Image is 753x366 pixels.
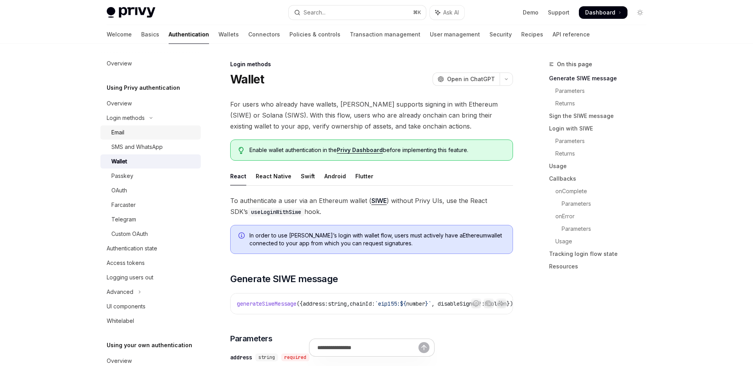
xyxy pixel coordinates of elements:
span: For users who already have wallets, [PERSON_NAME] supports signing in with Ethereum (SIWE) or Sol... [230,99,513,132]
span: , [347,300,350,307]
svg: Tip [238,147,244,154]
a: SIWE [371,197,387,205]
a: Transaction management [350,25,420,44]
span: Enable wallet authentication in the before implementing this feature. [249,146,505,154]
a: Policies & controls [289,25,340,44]
span: Ask AI [443,9,459,16]
a: Resources [549,260,653,273]
a: Security [489,25,512,44]
button: Ask AI [496,298,506,308]
a: Authentication [169,25,209,44]
span: In order to use [PERSON_NAME]’s login with wallet flow, users must actively have a Ethereum walle... [249,232,505,247]
a: User management [430,25,480,44]
a: Access tokens [100,256,201,270]
button: Send message [418,342,429,353]
a: Usage [549,160,653,172]
div: Telegram [111,215,136,224]
div: Advanced [107,287,133,297]
div: Access tokens [107,258,145,268]
div: Farcaster [111,200,136,210]
div: Login methods [107,113,145,123]
span: ({ [296,300,303,307]
a: Welcome [107,25,132,44]
span: , disableSignup? [431,300,482,307]
span: number [406,300,425,307]
img: light logo [107,7,155,18]
span: Dashboard [585,9,615,16]
span: chainId: [350,300,375,307]
a: Logging users out [100,270,201,284]
a: Returns [549,97,653,110]
span: Open in ChatGPT [447,75,495,83]
a: Telegram [100,212,201,226]
a: Basics [141,25,159,44]
a: Overview [100,56,201,71]
a: Generate SIWE message [549,72,653,85]
a: Support [548,9,569,16]
span: : [482,300,485,307]
span: address: [303,300,328,307]
a: onComplete [549,185,653,197]
a: UI components [100,299,201,313]
button: Open in ChatGPT [433,72,500,86]
div: Overview [107,99,132,108]
div: OAuth [111,186,127,195]
a: Dashboard [579,6,627,19]
div: Passkey [111,171,133,181]
span: generateSiweMessage [237,300,296,307]
div: Swift [301,167,315,185]
span: ` [428,300,431,307]
a: Custom OAuth [100,227,201,241]
span: Generate SIWE message [230,273,338,285]
a: Recipes [521,25,543,44]
a: Tracking login flow state [549,248,653,260]
a: Demo [523,9,538,16]
span: On this page [557,60,592,69]
span: ${ [400,300,406,307]
a: Farcaster [100,198,201,212]
span: Parameters [230,333,272,344]
div: Authentication state [107,244,157,253]
h5: Using your own authentication [107,341,192,350]
div: Email [111,128,124,137]
div: Android [324,167,346,185]
a: SMS and WhatsApp [100,140,201,154]
button: Report incorrect code [471,298,481,308]
div: Overview [107,356,132,366]
div: Custom OAuth [111,229,148,239]
a: Returns [549,147,653,160]
h1: Wallet [230,72,264,86]
a: Privy Dashboard [337,147,383,154]
a: Usage [549,235,653,248]
a: OAuth [100,183,201,197]
svg: Info [238,232,246,240]
div: Logging users out [107,273,153,282]
a: Parameters [549,85,653,97]
div: Whitelabel [107,316,134,326]
a: Whitelabel [100,314,201,328]
span: To authenticate a user via an Ethereum wallet ( ) without Privy UIs, use the React SDK’s hook. [230,195,513,217]
a: onError [549,210,653,223]
span: ⌘ K [413,9,421,16]
div: React [230,167,246,185]
a: Parameters [549,135,653,147]
button: Copy the contents from the code block [484,298,494,308]
div: Search... [304,8,326,17]
a: Email [100,125,201,140]
div: Overview [107,59,132,68]
div: SMS and WhatsApp [111,142,163,152]
button: Open search [289,5,426,20]
code: useLoginWithSiwe [248,208,304,216]
div: Flutter [355,167,373,185]
button: Toggle assistant panel [430,5,464,20]
a: Authentication state [100,241,201,255]
h5: Using Privy authentication [107,83,180,92]
div: React Native [256,167,291,185]
span: `eip155: [375,300,400,307]
a: API reference [553,25,590,44]
div: UI components [107,302,146,311]
a: Callbacks [549,172,653,185]
a: Overview [100,96,201,111]
a: Login with SIWE [549,122,653,135]
a: Passkey [100,169,201,183]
